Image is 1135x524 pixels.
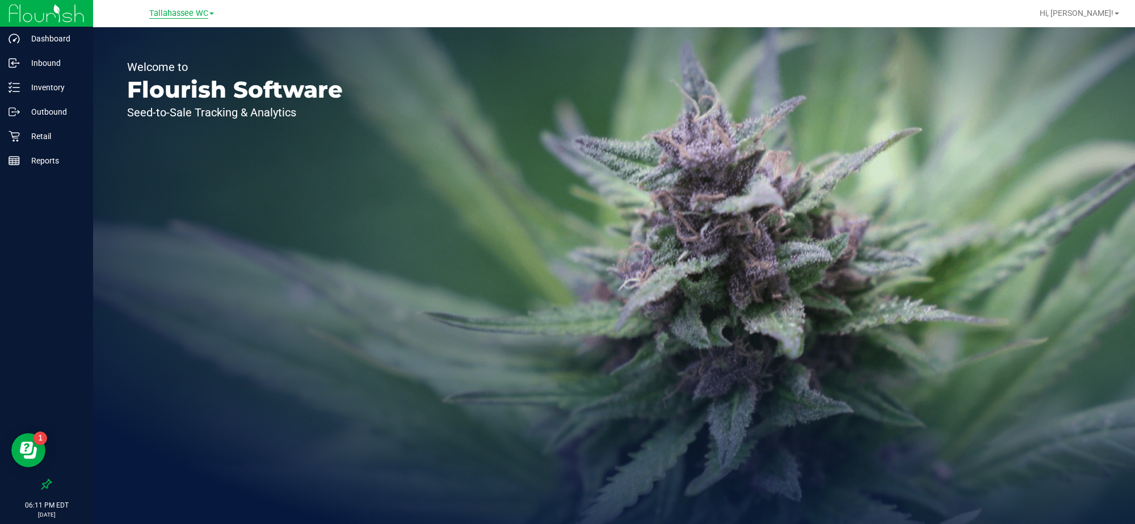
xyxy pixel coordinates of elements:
[9,57,20,69] inline-svg: Inbound
[127,61,343,73] p: Welcome to
[11,433,45,467] iframe: Resource center
[127,78,343,101] p: Flourish Software
[127,107,343,118] p: Seed-to-Sale Tracking & Analytics
[9,33,20,44] inline-svg: Dashboard
[5,500,88,510] p: 06:11 PM EDT
[1040,9,1113,18] span: Hi, [PERSON_NAME]!
[9,82,20,93] inline-svg: Inventory
[41,479,52,490] label: Pin the sidebar to full width on large screens
[20,81,88,94] p: Inventory
[20,129,88,143] p: Retail
[33,431,47,445] iframe: Resource center unread badge
[20,105,88,119] p: Outbound
[9,106,20,118] inline-svg: Outbound
[20,56,88,70] p: Inbound
[20,154,88,167] p: Reports
[5,510,88,519] p: [DATE]
[149,9,208,19] span: Tallahassee WC
[20,32,88,45] p: Dashboard
[9,131,20,142] inline-svg: Retail
[9,155,20,166] inline-svg: Reports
